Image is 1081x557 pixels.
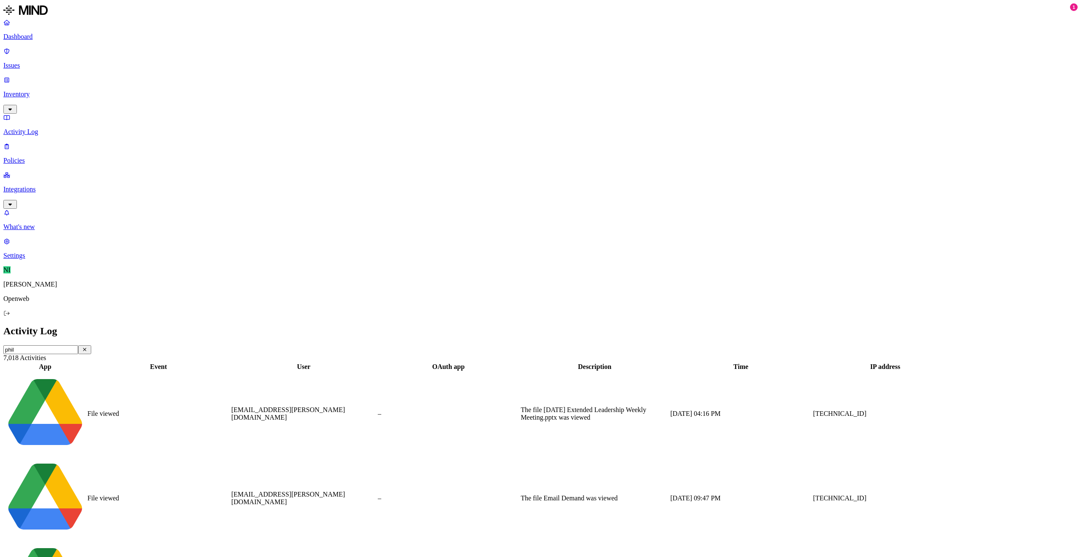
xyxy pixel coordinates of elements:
[3,295,1078,303] p: Openweb
[1070,3,1078,11] div: 1
[813,363,957,371] div: IP address
[3,209,1078,231] a: What's new
[3,266,11,273] span: NI
[378,494,381,502] span: –
[3,157,1078,164] p: Policies
[670,363,811,371] div: Time
[813,410,957,418] div: [TECHNICAL_ID]
[3,90,1078,98] p: Inventory
[3,3,48,17] img: MIND
[3,354,46,361] span: 7,018 Activities
[3,223,1078,231] p: What's new
[3,3,1078,19] a: MIND
[378,410,381,417] span: –
[3,345,78,354] input: Search
[231,406,345,421] span: [EMAIL_ADDRESS][PERSON_NAME][DOMAIN_NAME]
[231,491,345,505] span: [EMAIL_ADDRESS][PERSON_NAME][DOMAIN_NAME]
[3,186,1078,193] p: Integrations
[87,363,230,371] div: Event
[3,171,1078,208] a: Integrations
[3,142,1078,164] a: Policies
[87,410,230,418] div: File viewed
[231,363,376,371] div: User
[521,406,668,421] div: The file [DATE] Extended Leadership Weekly Meeting.pptx was viewed
[5,363,86,371] div: App
[3,33,1078,41] p: Dashboard
[3,325,1078,337] h2: Activity Log
[670,494,720,502] span: [DATE] 09:47 PM
[5,372,86,453] img: google-drive.svg
[521,363,668,371] div: Description
[378,363,519,371] div: OAuth app
[3,62,1078,69] p: Issues
[3,114,1078,136] a: Activity Log
[3,19,1078,41] a: Dashboard
[3,47,1078,69] a: Issues
[87,494,230,502] div: File viewed
[5,457,86,538] img: google-drive.svg
[670,410,720,417] span: [DATE] 04:16 PM
[813,494,957,502] div: [TECHNICAL_ID]
[3,128,1078,136] p: Activity Log
[3,252,1078,259] p: Settings
[3,238,1078,259] a: Settings
[521,494,668,502] div: The file Email Demand was viewed
[3,76,1078,112] a: Inventory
